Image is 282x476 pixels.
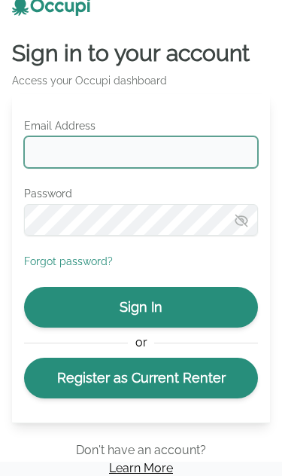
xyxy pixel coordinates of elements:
button: Sign In [24,287,258,328]
a: Register as Current Renter [24,358,258,398]
button: Forgot password? [24,254,113,269]
label: Password [24,186,258,201]
h2: Sign in to your account [12,40,270,67]
p: Don't have an account? [76,441,206,459]
span: or [128,334,154,352]
p: Access your Occupi dashboard [12,73,270,88]
label: Email Address [24,118,258,133]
